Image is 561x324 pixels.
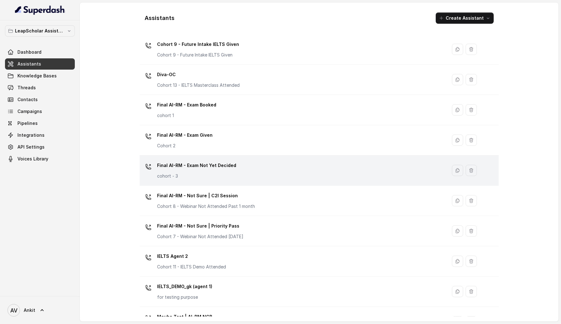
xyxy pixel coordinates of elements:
[17,61,41,67] span: Assistants
[10,307,17,314] text: AV
[5,25,75,37] button: LeapScholar Assistant
[157,282,212,292] p: IELTS_DEMO_gk (agent 1)
[157,82,240,88] p: Cohort 13 - IELTS Masterclass Attended
[15,27,65,35] p: LeapScholar Assistant
[17,73,57,79] span: Knowledge Bases
[157,312,232,322] p: Mcube Test | AI-RM NGB
[436,12,494,24] button: Create Assistant
[5,141,75,153] a: API Settings
[157,294,212,300] p: for testing purpose
[157,173,236,179] p: cohort - 3
[17,120,38,126] span: Pipelines
[5,106,75,117] a: Campaigns
[157,233,243,240] p: Cohort 7 - Webinar Not Attended [DATE]
[157,112,216,119] p: cohort 1
[17,144,45,150] span: API Settings
[157,100,216,110] p: Final AI-RM - Exam Booked
[5,70,75,81] a: Knowledge Bases
[17,108,42,115] span: Campaigns
[17,96,38,103] span: Contacts
[157,70,240,80] p: Diva-OC
[5,58,75,70] a: Assistants
[157,264,226,270] p: Cohort 11 - IELTS Demo Attended
[157,39,239,49] p: Cohort 9 - Future Intake IELTS Given
[17,85,36,91] span: Threads
[17,49,41,55] span: Dashboard
[157,160,236,170] p: Final AI-RM - Exam Not Yet Decided
[24,307,35,313] span: Ankit
[17,156,48,162] span: Voices Library
[5,82,75,93] a: Threads
[5,130,75,141] a: Integrations
[157,251,226,261] p: IELTS Agent 2
[157,191,255,201] p: Final AI-RM - Not Sure | C2I Session
[15,5,65,15] img: light.svg
[157,143,213,149] p: Cohort 2
[157,203,255,209] p: Cohort 8 - Webinar Not Attended Past 1 month
[5,94,75,105] a: Contacts
[157,130,213,140] p: Final AI-RM - Exam Given
[5,153,75,164] a: Voices Library
[5,47,75,58] a: Dashboard
[157,221,243,231] p: Final AI-RM - Not Sure | Priority Pass
[5,302,75,319] a: Ankit
[157,52,239,58] p: Cohort 9 - Future Intake IELTS Given
[17,132,45,138] span: Integrations
[5,118,75,129] a: Pipelines
[145,13,175,23] h1: Assistants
